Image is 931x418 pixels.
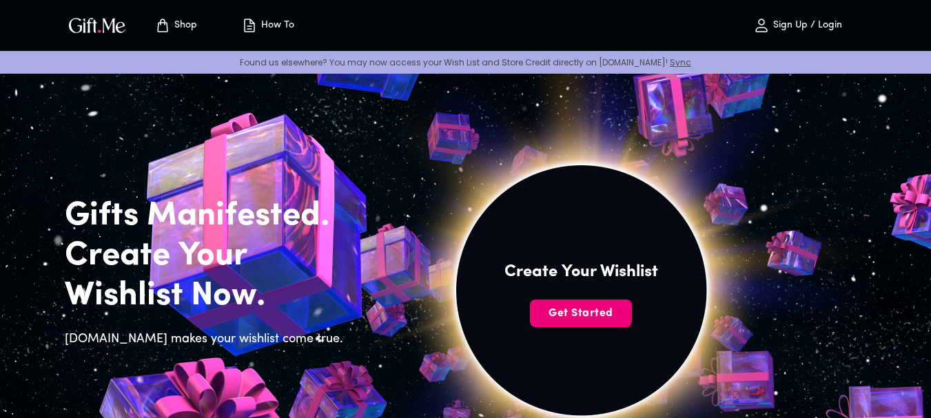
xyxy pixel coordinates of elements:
p: Shop [171,20,197,32]
img: how-to.svg [241,17,258,34]
img: GiftMe Logo [66,15,128,35]
h6: [DOMAIN_NAME] makes your wishlist come true. [65,330,351,349]
h2: Create Your [65,236,351,276]
p: Found us elsewhere? You may now access your Wish List and Store Credit directly on [DOMAIN_NAME]! [11,56,920,68]
button: GiftMe Logo [65,17,130,34]
span: Get Started [530,306,632,321]
p: Sign Up / Login [770,20,842,32]
button: How To [230,3,306,48]
a: Sync [670,56,691,68]
button: Get Started [530,300,632,327]
p: How To [258,20,294,32]
h4: Create Your Wishlist [504,261,658,283]
button: Sign Up / Login [729,3,867,48]
h2: Gifts Manifested. [65,196,351,236]
h2: Wishlist Now. [65,276,351,316]
button: Store page [138,3,214,48]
